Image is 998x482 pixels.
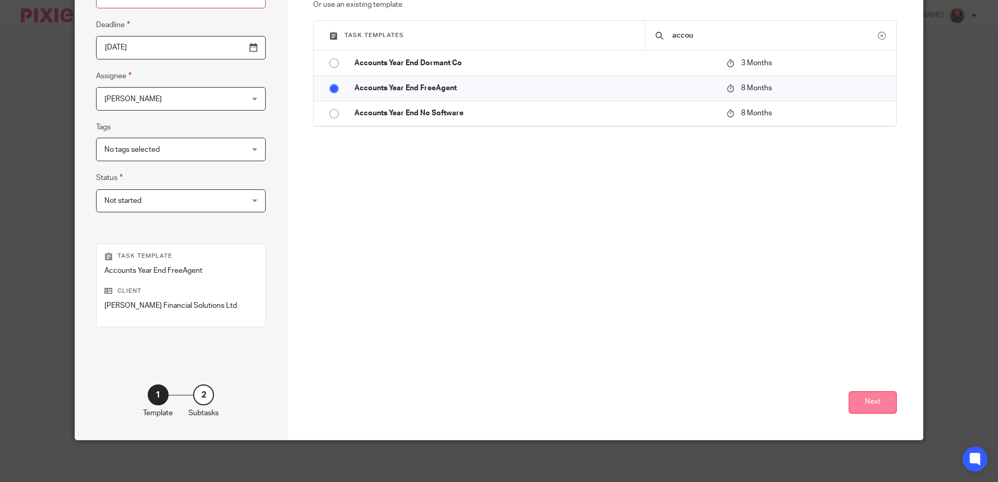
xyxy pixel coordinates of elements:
p: Accounts Year End FreeAgent [104,266,257,276]
span: 3 Months [741,59,772,67]
div: 2 [193,384,214,405]
button: Next [849,391,897,414]
label: Status [96,172,123,184]
p: Template [143,408,173,418]
span: 8 Months [741,110,772,117]
label: Assignee [96,70,132,82]
div: 1 [148,384,169,405]
p: Client [104,287,257,295]
span: Not started [104,197,141,204]
input: Pick a date [96,36,266,59]
p: Subtasks [188,408,219,418]
p: Task template [104,252,257,260]
p: Accounts Year End Dormant Co [354,58,716,68]
span: 8 Months [741,85,772,92]
label: Deadline [96,19,130,31]
input: Search... [671,30,878,41]
span: No tags selected [104,146,160,153]
span: Task templates [344,32,404,38]
p: Accounts Year End No Software [354,108,716,118]
p: Accounts Year End FreeAgent [354,83,716,93]
label: Tags [96,122,111,132]
p: [PERSON_NAME] Financial Solutions Ltd [104,300,257,311]
span: [PERSON_NAME] [104,95,162,103]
